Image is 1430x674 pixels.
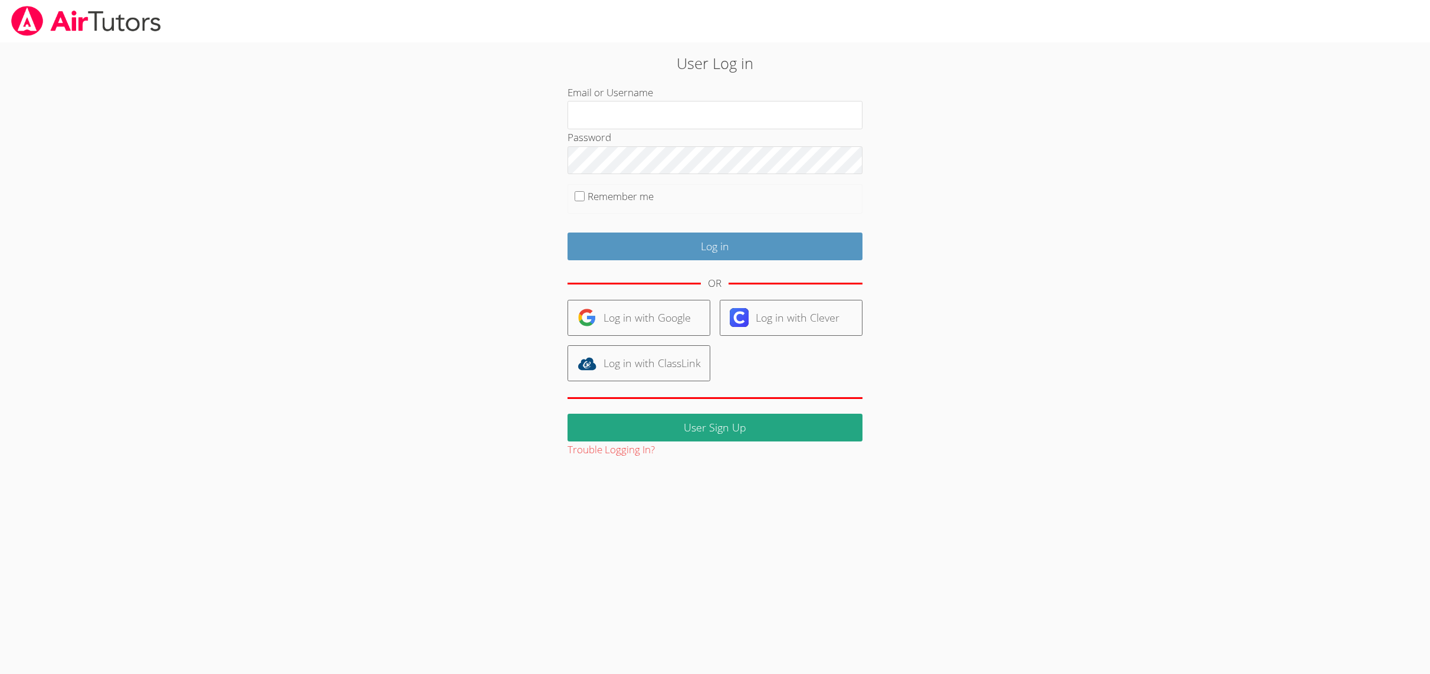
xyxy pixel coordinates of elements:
label: Password [568,130,611,144]
label: Remember me [588,189,654,203]
a: User Sign Up [568,414,862,441]
button: Trouble Logging In? [568,441,655,459]
img: classlink-logo-d6bb404cc1216ec64c9a2012d9dc4662098be43eaf13dc465df04b49fa7ab582.svg [578,354,596,373]
img: clever-logo-6eab21bc6e7a338710f1a6ff85c0baf02591cd810cc4098c63d3a4b26e2feb20.svg [730,308,749,327]
img: airtutors_banner-c4298cdbf04f3fff15de1276eac7730deb9818008684d7c2e4769d2f7ddbe033.png [10,6,162,36]
h2: User Log in [329,52,1101,74]
a: Log in with ClassLink [568,345,710,381]
input: Log in [568,233,862,260]
img: google-logo-50288ca7cdecda66e5e0955fdab243c47b7ad437acaf1139b6f446037453330a.svg [578,308,596,327]
div: OR [708,275,721,292]
a: Log in with Clever [720,300,862,336]
a: Log in with Google [568,300,710,336]
label: Email or Username [568,86,653,99]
